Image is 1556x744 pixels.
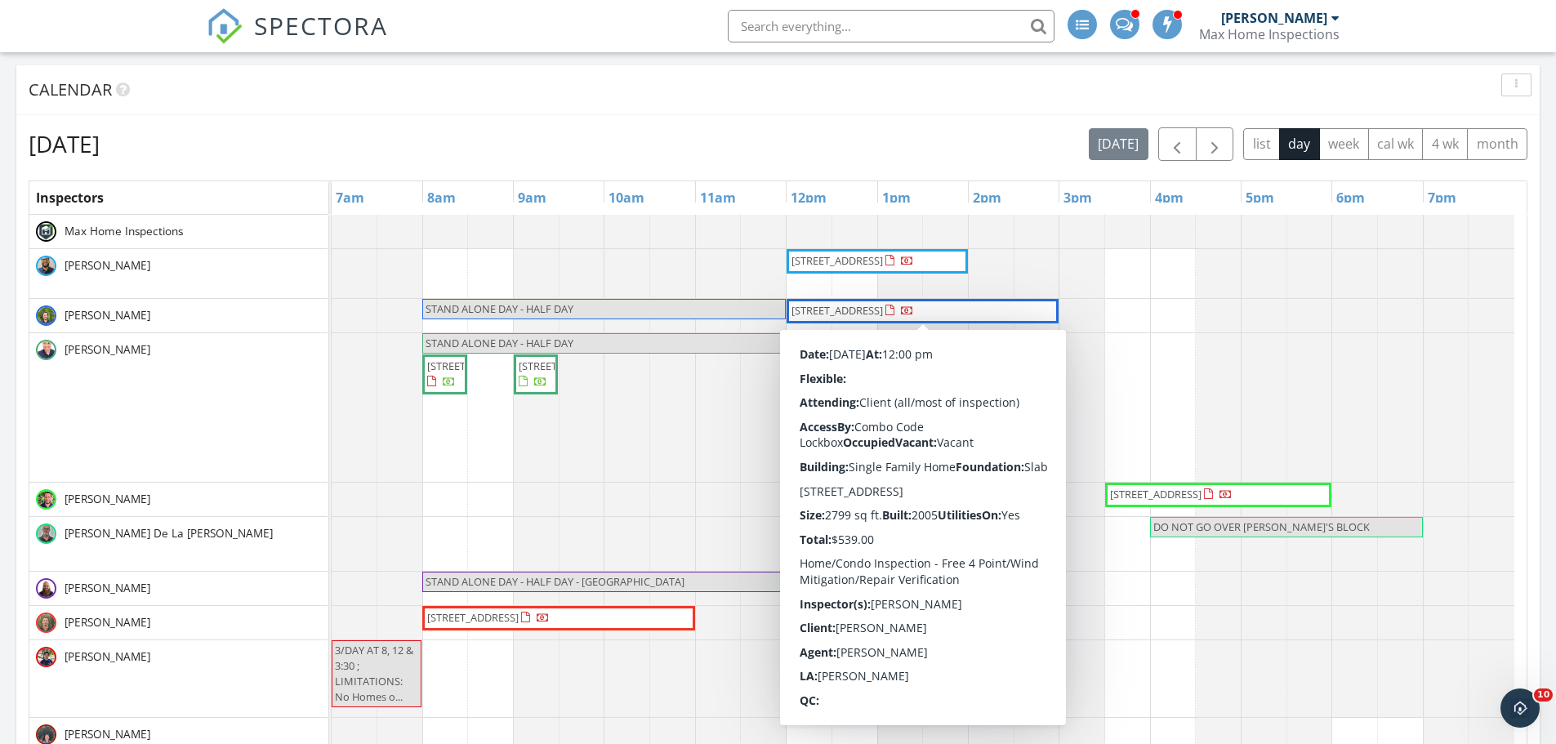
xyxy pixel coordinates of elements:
[29,78,112,100] span: Calendar
[1279,128,1320,160] button: day
[36,340,56,360] img: 20230703_153618min_1.jpg
[427,359,519,373] span: [STREET_ADDRESS]
[36,647,56,667] img: 20250307_102244_1.jpg
[791,303,883,318] span: [STREET_ADDRESS]
[1196,127,1234,161] button: Next day
[61,257,154,274] span: [PERSON_NAME]
[36,578,56,599] img: img_0254min.jpg
[61,648,154,665] span: [PERSON_NAME]
[36,489,56,510] img: screenshot_20240521_135947.png
[426,301,573,316] span: STAND ALONE DAY - HALF DAY
[335,643,413,705] span: 3/DAY AT 8, 12 & 3:30 ; LIMITATIONS: No Homes o...
[36,189,104,207] span: Inspectors
[61,307,154,323] span: [PERSON_NAME]
[696,185,740,211] a: 11am
[29,127,100,160] h2: [DATE]
[1089,128,1148,160] button: [DATE]
[61,726,154,742] span: [PERSON_NAME]
[1319,128,1369,160] button: week
[423,185,460,211] a: 8am
[791,576,883,590] span: [STREET_ADDRESS]
[427,610,519,625] span: [STREET_ADDRESS]
[791,253,883,268] span: [STREET_ADDRESS]
[794,523,885,538] span: [STREET_ADDRESS]
[787,185,831,211] a: 12pm
[61,491,154,507] span: [PERSON_NAME]
[61,223,186,239] span: Max Home Inspections
[1158,127,1197,161] button: Previous day
[1534,688,1553,702] span: 10
[36,305,56,326] img: alejandrollarena.jpg
[1467,128,1527,160] button: month
[1242,185,1278,211] a: 5pm
[1153,519,1370,534] span: DO NOT GO OVER [PERSON_NAME]'S BLOCK
[1332,185,1369,211] a: 6pm
[878,185,915,211] a: 1pm
[61,580,154,596] span: [PERSON_NAME]
[36,256,56,276] img: img_2117minmin_2min.jpg
[426,574,684,589] span: STAND ALONE DAY - HALF DAY - [GEOGRAPHIC_DATA]
[207,22,388,56] a: SPECTORA
[1059,185,1096,211] a: 3pm
[1243,128,1280,160] button: list
[332,185,368,211] a: 7am
[794,647,885,662] span: [STREET_ADDRESS]
[728,10,1054,42] input: Search everything...
[1110,487,1202,501] span: [STREET_ADDRESS]
[61,525,276,541] span: [PERSON_NAME] De La [PERSON_NAME]
[1199,26,1340,42] div: Max Home Inspections
[791,337,883,352] span: [STREET_ADDRESS]
[1151,185,1188,211] a: 4pm
[519,359,610,373] span: [STREET_ADDRESS]
[1422,128,1468,160] button: 4 wk
[254,8,388,42] span: SPECTORA
[514,185,551,211] a: 9am
[1221,10,1327,26] div: [PERSON_NAME]
[969,185,1005,211] a: 2pm
[604,185,649,211] a: 10am
[1368,128,1424,160] button: cal wk
[426,336,573,350] span: STAND ALONE DAY - HALF DAY
[1500,688,1540,728] iframe: Intercom live chat
[36,523,56,544] img: 20230630_181745min.jpg
[36,221,56,242] img: screenshot_20250418_163926.png
[1424,185,1460,211] a: 7pm
[36,613,56,633] img: 20240517_115644.jpg
[207,8,243,44] img: The Best Home Inspection Software - Spectora
[61,614,154,630] span: [PERSON_NAME]
[61,341,154,358] span: [PERSON_NAME]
